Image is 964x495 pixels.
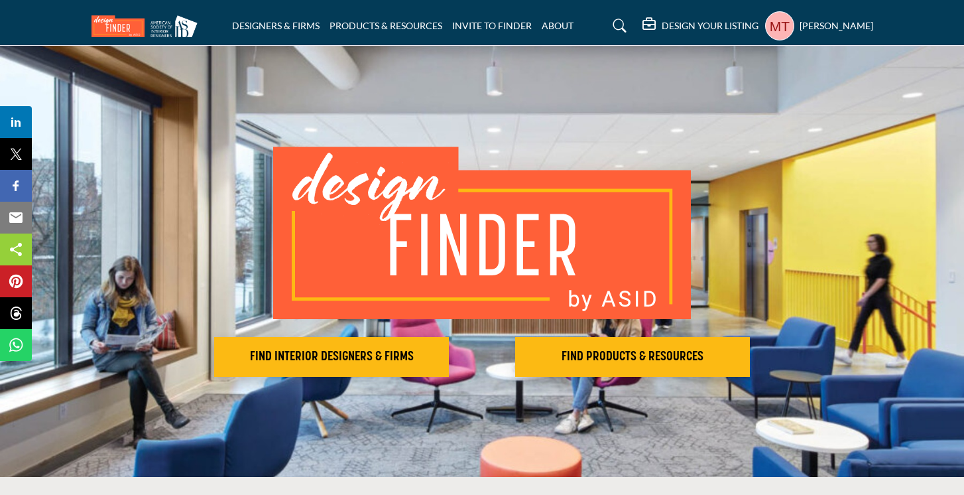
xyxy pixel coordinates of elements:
h5: [PERSON_NAME] [800,19,873,33]
h5: DESIGN YOUR LISTING [662,20,758,32]
a: DESIGNERS & FIRMS [232,20,320,31]
img: image [273,147,691,319]
button: Show hide supplier dropdown [765,11,794,40]
h2: FIND INTERIOR DESIGNERS & FIRMS [218,349,445,365]
img: Site Logo [91,15,204,37]
a: PRODUCTS & RESOURCES [330,20,442,31]
button: FIND INTERIOR DESIGNERS & FIRMS [214,337,449,377]
a: Search [600,15,635,36]
button: FIND PRODUCTS & RESOURCES [515,337,750,377]
div: DESIGN YOUR LISTING [642,18,758,34]
h2: FIND PRODUCTS & RESOURCES [519,349,746,365]
a: INVITE TO FINDER [452,20,532,31]
a: ABOUT [542,20,573,31]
